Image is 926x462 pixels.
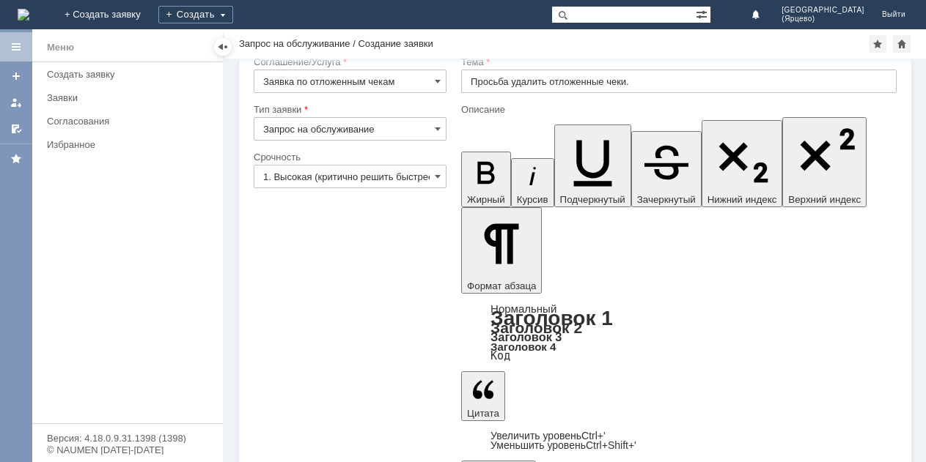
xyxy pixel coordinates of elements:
[18,9,29,21] a: Перейти на домашнюю страницу
[490,349,510,362] a: Код
[467,408,499,419] span: Цитата
[461,304,897,361] div: Формат абзаца
[560,194,625,205] span: Подчеркнутый
[254,57,444,67] div: Соглашение/Услуга
[47,39,74,56] div: Меню
[4,64,28,88] a: Создать заявку
[41,110,220,133] a: Согласования
[511,158,554,207] button: Курсив
[581,430,606,441] span: Ctrl+'
[490,439,636,451] a: Decrease
[47,69,214,80] div: Создать заявку
[517,194,548,205] span: Курсив
[586,439,636,451] span: Ctrl+Shift+'
[214,38,232,56] div: Скрыть меню
[18,9,29,21] img: logo
[47,139,198,150] div: Избранное
[490,319,582,336] a: Заголовок 2
[869,35,886,53] div: Добавить в избранное
[4,117,28,141] a: Мои согласования
[254,152,444,162] div: Срочность
[41,86,220,109] a: Заявки
[467,194,505,205] span: Жирный
[254,105,444,114] div: Тип заявки
[461,371,505,421] button: Цитата
[637,194,696,205] span: Зачеркнутый
[461,207,542,294] button: Формат абзаца
[490,302,556,315] a: Нормальный
[696,7,710,21] span: Расширенный поиск
[158,6,233,23] div: Создать
[4,91,28,114] a: Мои заявки
[788,194,861,205] span: Верхний индекс
[702,120,783,207] button: Нижний индекс
[782,6,864,15] span: [GEOGRAPHIC_DATA]
[708,194,777,205] span: Нижний индекс
[631,131,702,207] button: Зачеркнутый
[239,38,433,49] div: Запрос на обслуживание / Создание заявки
[461,57,894,67] div: Тема
[461,152,511,207] button: Жирный
[782,117,867,207] button: Верхний индекс
[782,15,864,23] span: (Ярцево)
[41,63,220,86] a: Создать заявку
[467,280,536,291] span: Формат абзаца
[47,116,214,127] div: Согласования
[461,431,897,450] div: Цитата
[47,92,214,103] div: Заявки
[554,124,631,207] button: Подчеркнутый
[490,340,556,353] a: Заголовок 4
[47,445,208,455] div: © NAUMEN [DATE]-[DATE]
[490,430,606,441] a: Increase
[490,330,562,343] a: Заголовок 3
[47,433,208,443] div: Версия: 4.18.0.9.31.1398 (1398)
[461,105,894,114] div: Описание
[893,35,911,53] div: Сделать домашней страницей
[490,307,613,329] a: Заголовок 1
